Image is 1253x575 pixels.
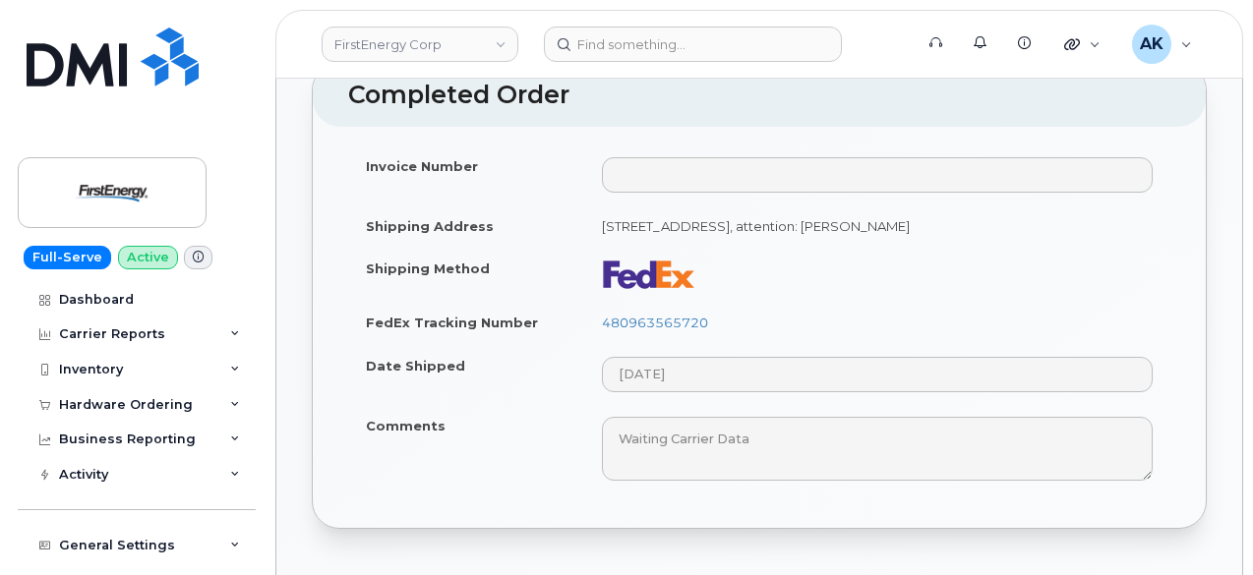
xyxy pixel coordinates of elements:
[366,357,465,375] label: Date Shipped
[1118,25,1206,64] div: Ahmed Khoudja
[366,314,538,332] label: FedEx Tracking Number
[322,27,518,62] a: FirstEnergy Corp
[544,27,842,62] input: Find something...
[1167,489,1238,560] iframe: Messenger Launcher
[1050,25,1114,64] div: Quicklinks
[366,417,446,435] label: Comments
[602,259,696,289] img: fedex-bc01427081be8802e1fb5a1adb1132915e58a0589d7a9405a0dcbe1127be6add.png
[602,315,708,330] a: 480963565720
[366,157,478,176] label: Invoice Number
[602,417,1153,482] textarea: Waiting Carrier Data
[1140,32,1163,56] span: AK
[584,204,1170,248] td: [STREET_ADDRESS], attention: [PERSON_NAME]
[366,217,494,236] label: Shipping Address
[348,82,1170,109] h2: Completed Order
[366,259,490,278] label: Shipping Method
